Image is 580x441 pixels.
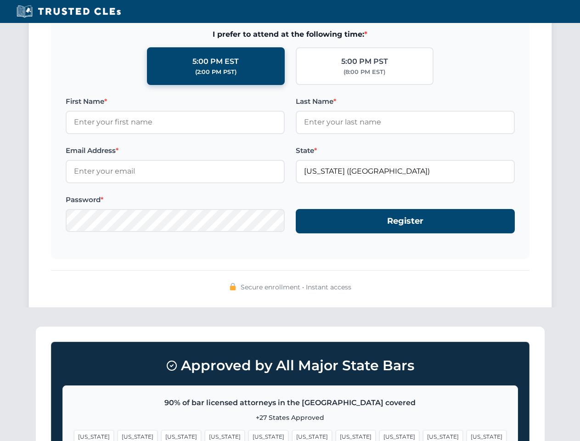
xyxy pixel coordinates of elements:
[74,397,507,409] p: 90% of bar licensed attorneys in the [GEOGRAPHIC_DATA] covered
[192,56,239,68] div: 5:00 PM EST
[241,282,351,292] span: Secure enrollment • Instant access
[341,56,388,68] div: 5:00 PM PST
[296,160,515,183] input: Florida (FL)
[66,96,285,107] label: First Name
[66,28,515,40] span: I prefer to attend at the following time:
[229,283,237,290] img: 🔒
[296,209,515,233] button: Register
[66,145,285,156] label: Email Address
[296,111,515,134] input: Enter your last name
[66,160,285,183] input: Enter your email
[66,111,285,134] input: Enter your first name
[296,145,515,156] label: State
[66,194,285,205] label: Password
[62,353,518,378] h3: Approved by All Major State Bars
[195,68,237,77] div: (2:00 PM PST)
[343,68,385,77] div: (8:00 PM EST)
[74,413,507,423] p: +27 States Approved
[14,5,124,18] img: Trusted CLEs
[296,96,515,107] label: Last Name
